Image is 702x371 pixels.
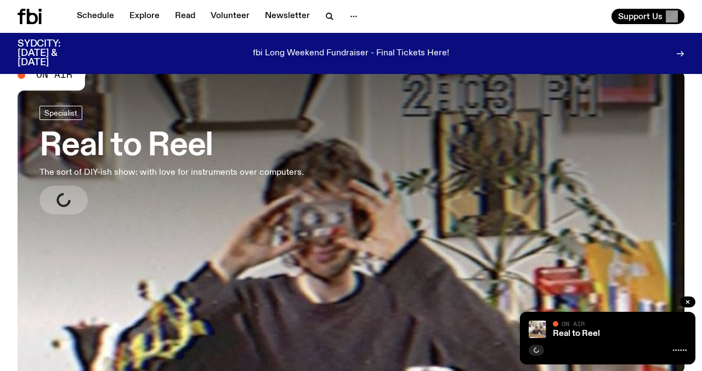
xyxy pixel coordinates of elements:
[39,131,304,162] h3: Real to Reel
[618,12,663,21] span: Support Us
[123,9,166,24] a: Explore
[18,39,88,67] h3: SYDCITY: [DATE] & [DATE]
[39,106,82,120] a: Specialist
[529,321,546,338] img: Jasper Craig Adams holds a vintage camera to his eye, obscuring his face. He is wearing a grey ju...
[553,329,600,338] a: Real to Reel
[70,9,121,24] a: Schedule
[168,9,202,24] a: Read
[253,49,449,59] p: fbi Long Weekend Fundraiser - Final Tickets Here!
[36,70,72,80] span: On Air
[204,9,256,24] a: Volunteer
[39,166,304,179] p: The sort of DIY-ish show: with love for instruments over computers.
[258,9,316,24] a: Newsletter
[39,106,304,214] a: Real to ReelThe sort of DIY-ish show: with love for instruments over computers.
[44,109,77,117] span: Specialist
[612,9,684,24] button: Support Us
[562,320,585,327] span: On Air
